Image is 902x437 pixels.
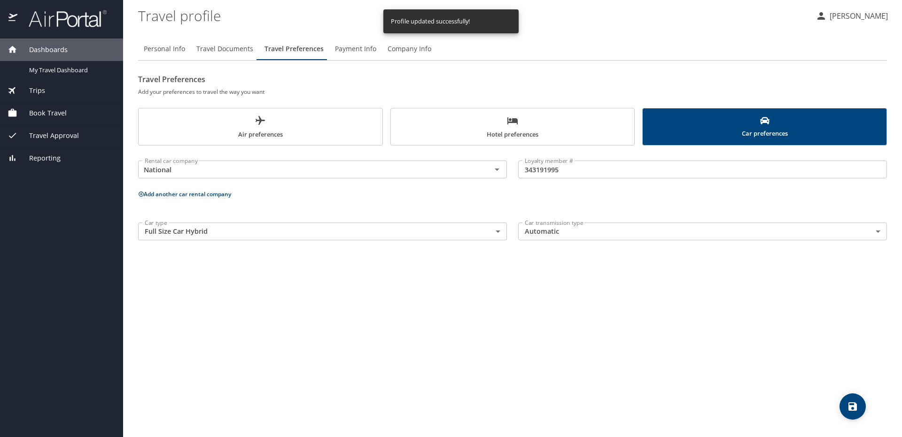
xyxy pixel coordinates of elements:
span: Reporting [17,153,61,163]
span: Air preferences [144,115,377,140]
div: Automatic [518,222,887,240]
span: Dashboards [17,45,68,55]
input: Select a rental car company [141,163,476,176]
span: Trips [17,85,45,96]
h1: Travel profile [138,1,808,30]
img: icon-airportal.png [8,9,18,28]
h6: Add your preferences to travel the way you want [138,87,887,97]
div: Profile [138,38,887,60]
h2: Travel Preferences [138,72,887,87]
span: Hotel preferences [397,115,629,140]
span: My Travel Dashboard [29,66,112,75]
div: scrollable force tabs example [138,108,887,146]
p: [PERSON_NAME] [827,10,888,22]
img: airportal-logo.png [18,9,107,28]
button: Open [490,163,504,176]
span: Travel Approval [17,130,79,141]
div: Profile updated successfully! [391,12,470,31]
button: [PERSON_NAME] [812,8,892,24]
span: Book Travel [17,108,67,118]
span: Car preferences [648,116,881,139]
div: Full Size Car Hybrid [138,222,507,240]
span: Personal Info [144,43,185,55]
span: Travel Preferences [264,43,324,55]
span: Travel Documents [196,43,253,55]
button: save [840,393,866,420]
span: Payment Info [335,43,376,55]
span: Company Info [388,43,431,55]
button: Add another car rental company [138,190,231,198]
